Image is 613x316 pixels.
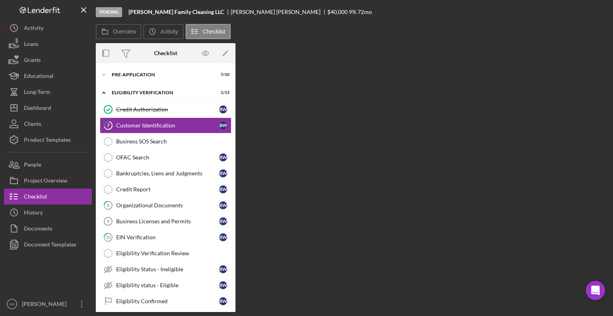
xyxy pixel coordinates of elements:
[100,101,231,117] a: Credit AuthorizationBW
[219,105,227,113] div: B W
[116,186,219,193] div: Credit Report
[4,36,92,52] button: Loans
[116,250,231,256] div: Eligibility Verification Review
[24,100,51,118] div: Dashboard
[100,117,231,133] a: 7Customer IdentificationBW
[4,189,92,205] button: Checklist
[24,20,44,38] div: Activity
[24,157,41,175] div: People
[4,52,92,68] button: Grants
[107,219,109,224] tspan: 9
[107,203,109,208] tspan: 8
[106,235,111,240] tspan: 10
[24,189,47,207] div: Checklist
[219,297,227,305] div: B W
[215,72,229,77] div: 7 / 10
[586,281,605,300] div: Open Intercom Messenger
[160,28,178,35] label: Activity
[219,121,227,129] div: B W
[116,170,219,177] div: Bankruptcies, Liens and Judgments
[116,266,219,272] div: Eligibility Status - Ineligible
[24,221,52,238] div: Documents
[116,202,219,209] div: Organizational Documents
[24,237,76,254] div: Document Templates
[24,132,71,150] div: Product Templates
[219,233,227,241] div: B W
[4,221,92,237] button: Documents
[116,106,219,113] div: Credit Authorization
[154,50,177,56] div: Checklist
[107,123,110,128] tspan: 7
[4,205,92,221] button: History
[24,52,41,70] div: Grants
[100,245,231,261] a: Eligibility Verification Review
[358,9,372,15] div: 72 mo
[100,293,231,309] a: Eligibility ConfirmedBW
[100,197,231,213] a: 8Organizational DocumentsBW
[186,24,231,39] button: Checklist
[24,36,38,54] div: Loans
[4,157,92,173] button: People
[4,237,92,252] button: Document Templates
[116,282,219,288] div: Eligibility status - Eligible
[4,116,92,132] button: Clients
[24,173,67,191] div: Project Overview
[100,229,231,245] a: 10EIN VerificationBW
[349,9,356,15] div: 9 %
[116,234,219,240] div: EIN Verification
[4,296,92,312] button: HF[PERSON_NAME]
[219,169,227,177] div: B W
[215,90,229,95] div: 1 / 13
[4,20,92,36] button: Activity
[112,72,210,77] div: Pre-Application
[219,217,227,225] div: B W
[100,165,231,181] a: Bankruptcies, Liens and JudgmentsBW
[4,68,92,84] button: Educational
[10,302,15,306] text: HF
[100,213,231,229] a: 9Business Licenses and PermitsBW
[24,68,53,86] div: Educational
[96,24,141,39] button: Overview
[116,298,219,304] div: Eligibility Confirmed
[100,133,231,149] a: Business SOS Search
[143,24,183,39] button: Activity
[219,201,227,209] div: B W
[100,261,231,277] a: Eligibility Status - IneligibleBW
[100,181,231,197] a: Credit ReportBW
[96,7,122,17] div: Pending
[113,28,136,35] label: Overview
[24,116,41,134] div: Clients
[219,153,227,161] div: B W
[116,122,219,129] div: Customer Identification
[24,84,50,102] div: Long-Term
[4,132,92,148] button: Product Templates
[231,9,327,15] div: [PERSON_NAME] [PERSON_NAME]
[24,205,43,223] div: History
[129,9,224,15] b: [PERSON_NAME] Family Cleaning LLC
[219,265,227,273] div: B W
[219,185,227,193] div: B W
[116,138,231,145] div: Business SOS Search
[203,28,225,35] label: Checklist
[116,154,219,161] div: OFAC Search
[20,296,72,314] div: [PERSON_NAME]
[219,281,227,289] div: B W
[4,100,92,116] button: Dashboard
[4,84,92,100] button: Long-Term
[116,218,219,225] div: Business Licenses and Permits
[327,8,348,15] span: $40,000
[100,149,231,165] a: OFAC SearchBW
